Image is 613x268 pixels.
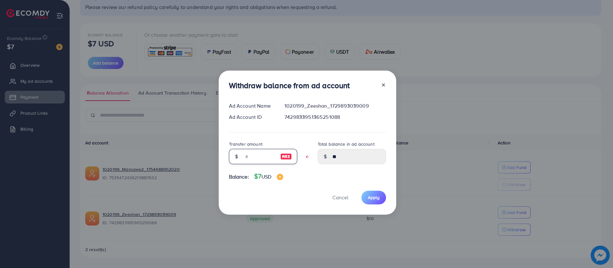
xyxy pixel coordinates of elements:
label: Total balance in ad account [318,141,375,147]
div: Ad Account Name [224,102,280,110]
div: 1020199_Zeeshan_1729893039009 [279,102,391,110]
h3: Withdraw balance from ad account [229,81,350,90]
span: USD [261,173,271,180]
button: Apply [361,191,386,204]
span: Apply [368,194,380,201]
img: image [280,153,292,160]
h4: $7 [254,172,283,180]
img: image [277,174,283,180]
button: Cancel [324,191,356,204]
span: Cancel [332,194,348,201]
div: Ad Account ID [224,113,280,121]
div: 7429833951365251088 [279,113,391,121]
label: Transfer amount [229,141,262,147]
span: Balance: [229,173,249,180]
